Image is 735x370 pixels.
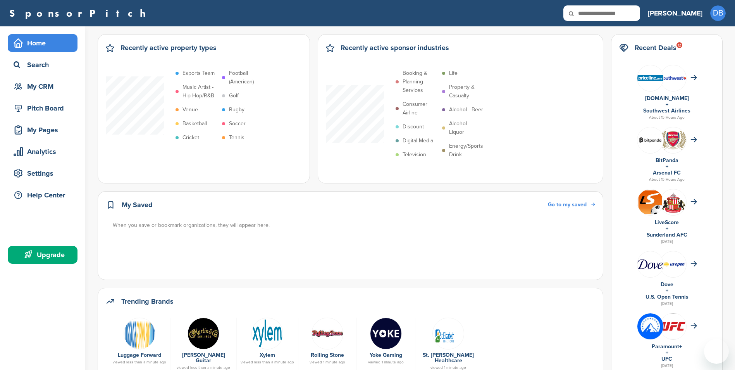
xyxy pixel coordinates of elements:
[182,105,198,114] p: Venue
[12,80,77,93] div: My CRM
[449,119,485,137] p: Alcohol - Liquor
[645,294,689,300] a: U.S. Open Tennis
[113,221,596,230] div: When you save or bookmark organizations, they will appear here.
[449,105,483,114] p: Alcohol - Beer
[419,366,477,370] div: viewed 1 minute ago
[637,313,663,339] img: Gofqa30r 400x400
[666,163,668,170] a: +
[660,191,686,213] img: Open uri20141112 64162 1q58x9c?1415807470
[666,287,668,294] a: +
[120,42,217,53] h2: Recently active property types
[241,318,294,349] a: 200px xylem logo.svg
[361,318,411,349] a: Yoke
[229,119,246,128] p: Soccer
[118,352,161,358] a: Luggage Forward
[121,296,174,307] h2: Trending Brands
[113,318,166,349] a: 220px luggage forward logo
[704,339,729,364] iframe: Button to launch messaging window
[548,201,587,208] span: Go to my saved
[619,300,714,307] div: [DATE]
[648,5,702,22] a: [PERSON_NAME]
[8,34,77,52] a: Home
[637,130,663,150] img: Bitpanda7084
[12,58,77,72] div: Search
[666,349,668,356] a: +
[619,176,714,183] div: About 15 Hours Ago
[637,189,663,215] img: Livescore
[124,318,155,349] img: 220px luggage forward logo
[251,318,283,349] img: 200px xylem logo.svg
[12,248,77,262] div: Upgrade
[229,105,244,114] p: Rugby
[312,318,343,349] img: Data
[241,360,294,364] div: viewed less than a minute ago
[619,362,714,369] div: [DATE]
[174,366,232,370] div: viewed less than a minute ago
[182,352,225,364] a: [PERSON_NAME] Guitar
[8,121,77,139] a: My Pages
[8,246,77,264] a: Upgrade
[311,352,344,358] a: Rolling Stone
[12,123,77,137] div: My Pages
[652,343,682,350] a: Paramount+
[182,69,215,78] p: Esports Team
[12,145,77,159] div: Analytics
[8,78,77,95] a: My CRM
[370,318,402,349] img: Yoke
[643,107,690,114] a: Southwest Airlines
[12,36,77,50] div: Home
[403,150,426,159] p: Television
[229,133,244,142] p: Tennis
[653,169,681,176] a: Arsenal FC
[660,76,686,80] img: Southwest airlines logo 2014.svg
[260,352,275,358] a: Xylem
[660,261,686,267] img: Screen shot 2018 07 23 at 2.49.02 pm
[666,225,668,232] a: +
[8,99,77,117] a: Pitch Board
[619,114,714,121] div: About 15 Hours Ago
[656,157,678,164] a: BitPanda
[432,318,464,349] img: Hdr logo
[8,186,77,204] a: Help Center
[12,101,77,115] div: Pitch Board
[182,119,207,128] p: Basketball
[174,318,232,349] a: Data
[182,83,218,100] p: Music Artist - Hip Hop/R&B
[8,143,77,161] a: Analytics
[341,42,449,53] h2: Recently active sponsor industries
[660,313,686,339] img: Ufc
[660,131,686,150] img: Open uri20141112 64162 vhlk61?1415807597
[419,318,477,349] a: Hdr logo
[637,259,663,269] img: Data
[645,95,689,102] a: [DOMAIN_NAME]
[637,75,663,81] img: Data
[449,142,485,159] p: Energy/Sports Drink
[661,356,672,362] a: UFC
[122,199,153,210] h2: My Saved
[188,318,219,349] img: Data
[361,360,411,364] div: viewed 1 minute ago
[12,166,77,180] div: Settings
[403,100,438,117] p: Consumer Airline
[548,201,595,209] a: Go to my saved
[229,69,265,86] p: Football (American)
[302,360,353,364] div: viewed 1 minute ago
[635,42,676,53] h2: Recent Deals
[661,281,673,288] a: Dove
[8,164,77,182] a: Settings
[619,238,714,245] div: [DATE]
[403,69,438,95] p: Booking & Planning Services
[710,5,726,21] span: DB
[113,360,166,364] div: viewed less than a minute ago
[449,69,458,78] p: Life
[370,352,402,358] a: Yoke Gaming
[403,137,433,145] p: Digital Media
[9,8,151,18] a: SponsorPitch
[403,123,424,131] p: Discount
[648,8,702,19] h3: [PERSON_NAME]
[655,219,679,226] a: LiveScore
[676,42,682,48] div: 12
[647,232,687,238] a: Sunderland AFC
[8,56,77,74] a: Search
[182,133,199,142] p: Cricket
